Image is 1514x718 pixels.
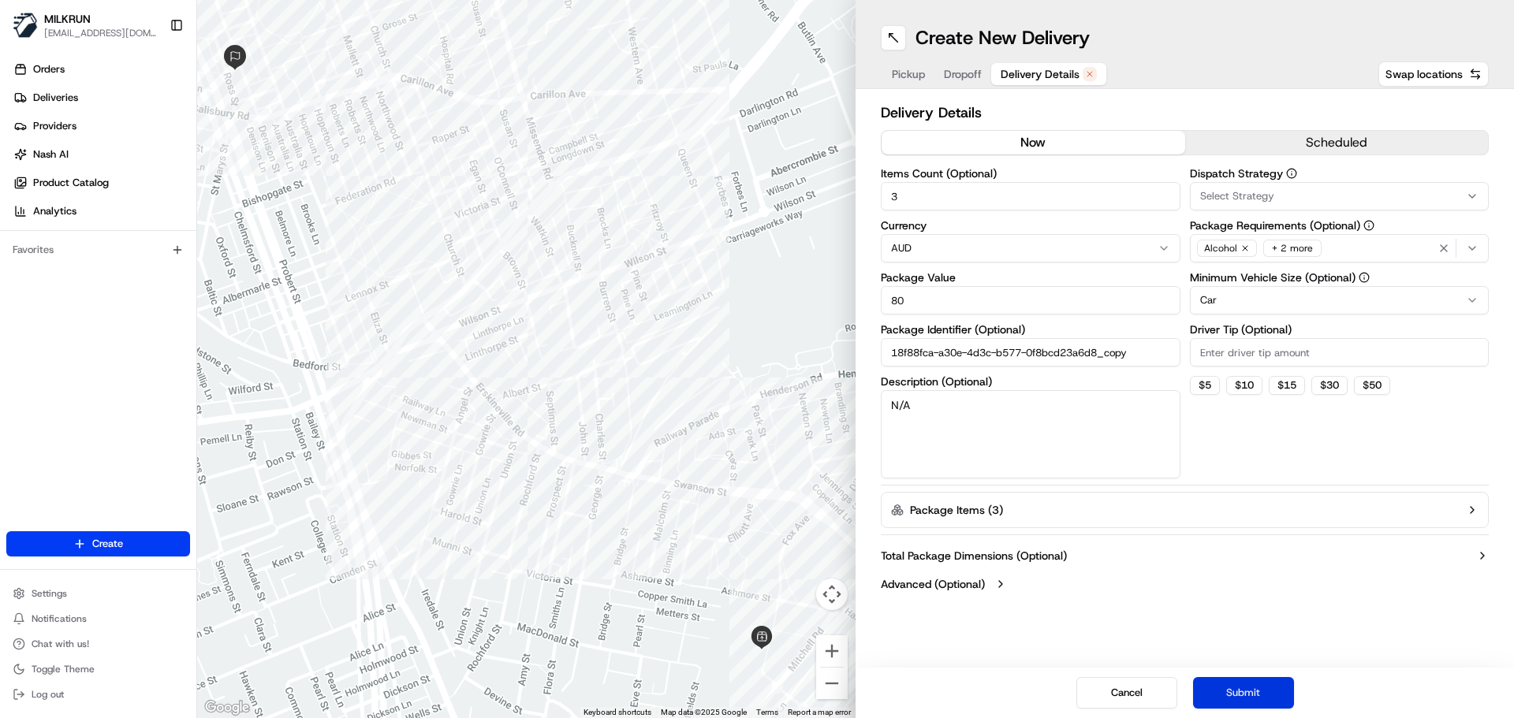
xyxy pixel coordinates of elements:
[1185,131,1489,154] button: scheduled
[1193,677,1294,709] button: Submit
[881,324,1180,335] label: Package Identifier (Optional)
[33,204,76,218] span: Analytics
[32,612,87,625] span: Notifications
[6,658,190,680] button: Toggle Theme
[816,635,848,667] button: Zoom in
[881,376,1180,387] label: Description (Optional)
[33,91,78,105] span: Deliveries
[756,708,778,716] a: Terms
[13,13,38,38] img: MILKRUN
[881,102,1489,124] h2: Delivery Details
[1204,242,1237,255] span: Alcohol
[1076,677,1177,709] button: Cancel
[6,142,196,167] a: Nash AI
[92,537,123,551] span: Create
[584,707,651,718] button: Keyboard shortcuts
[33,147,69,162] span: Nash AI
[6,113,196,139] a: Providers
[44,11,91,27] button: MILKRUN
[201,698,253,718] img: Google
[6,85,196,110] a: Deliveries
[1190,182,1490,210] button: Select Strategy
[1385,66,1463,82] span: Swap locations
[944,66,982,82] span: Dropoff
[6,608,190,630] button: Notifications
[6,531,190,556] button: Create
[881,576,985,592] label: Advanced (Optional)
[910,502,1003,518] label: Package Items ( 3 )
[1354,376,1390,395] button: $50
[881,272,1180,283] label: Package Value
[1190,220,1490,231] label: Package Requirements (Optional)
[881,168,1180,179] label: Items Count (Optional)
[1286,168,1297,179] button: Dispatch Strategy
[881,576,1489,592] button: Advanced (Optional)
[6,199,196,224] a: Analytics
[6,57,196,82] a: Orders
[1190,324,1490,335] label: Driver Tip (Optional)
[1359,272,1370,283] button: Minimum Vehicle Size (Optional)
[816,668,848,699] button: Zoom out
[6,6,163,44] button: MILKRUNMILKRUN[EMAIL_ADDRESS][DOMAIN_NAME]
[882,131,1185,154] button: now
[881,286,1180,314] input: Enter package value
[1311,376,1348,395] button: $30
[33,62,65,76] span: Orders
[1190,338,1490,366] input: Enter driver tip amount
[6,170,196,195] a: Product Catalog
[1190,376,1220,395] button: $5
[881,390,1180,478] textarea: N/A
[6,582,190,605] button: Settings
[32,663,95,675] span: Toggle Theme
[1190,272,1490,283] label: Minimum Vehicle Size (Optional)
[788,708,851,716] a: Report a map error
[6,633,190,655] button: Chat with us!
[1200,189,1274,203] span: Select Strategy
[1269,376,1305,395] button: $15
[33,176,109,190] span: Product Catalog
[32,638,89,650] span: Chat with us!
[33,119,76,133] span: Providers
[44,27,157,39] button: [EMAIL_ADDRESS][DOMAIN_NAME]
[1363,220,1374,231] button: Package Requirements (Optional)
[915,25,1090,50] h1: Create New Delivery
[6,237,190,262] div: Favorites
[816,578,848,610] button: Map camera controls
[1190,234,1490,262] button: Alcohol+ 2 more
[201,698,253,718] a: Open this area in Google Maps (opens a new window)
[881,182,1180,210] input: Enter number of items
[881,548,1067,564] label: Total Package Dimensions (Optional)
[1190,168,1490,179] label: Dispatch Strategy
[881,220,1180,231] label: Currency
[881,548,1489,564] button: Total Package Dimensions (Optional)
[1378,61,1489,87] button: Swap locations
[1263,240,1322,257] div: + 2 more
[892,66,925,82] span: Pickup
[881,338,1180,366] input: Enter package identifier
[661,708,747,716] span: Map data ©2025 Google
[881,492,1489,528] button: Package Items (3)
[1226,376,1262,395] button: $10
[1001,66,1080,82] span: Delivery Details
[32,587,67,600] span: Settings
[32,688,64,701] span: Log out
[6,683,190,705] button: Log out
